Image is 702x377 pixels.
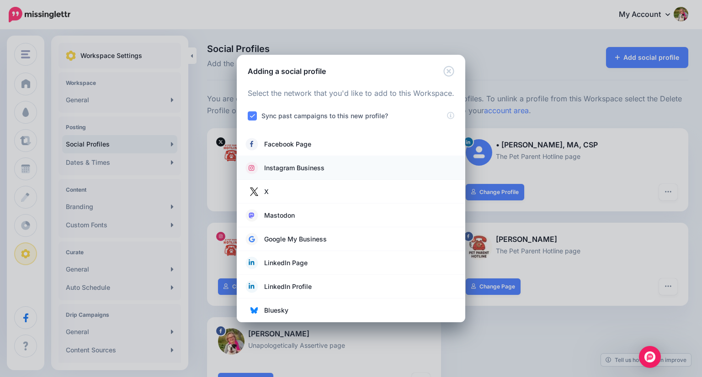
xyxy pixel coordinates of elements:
span: Instagram Business [264,162,324,173]
button: Close [443,66,454,77]
span: Google My Business [264,234,327,245]
label: Sync past campaigns to this new profile? [261,110,388,121]
img: bluesky.png [250,307,258,314]
a: Google My Business [246,233,456,246]
span: X [264,186,269,197]
a: Instagram Business [246,162,456,174]
a: X [246,185,456,198]
span: LinkedIn Page [264,257,308,268]
p: Select the network that you'd like to add to this Workspace. [248,88,454,99]
a: LinkedIn Profile [246,280,456,293]
div: Open Intercom Messenger [639,346,661,368]
a: Facebook Page [246,138,456,151]
img: twitter.jpg [247,184,261,199]
span: Facebook Page [264,139,311,150]
a: LinkedIn Page [246,257,456,269]
h5: Adding a social profile [248,66,326,77]
span: Mastodon [264,210,295,221]
span: LinkedIn Profile [264,281,312,292]
span: Bluesky [264,305,288,316]
a: Mastodon [246,209,456,222]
